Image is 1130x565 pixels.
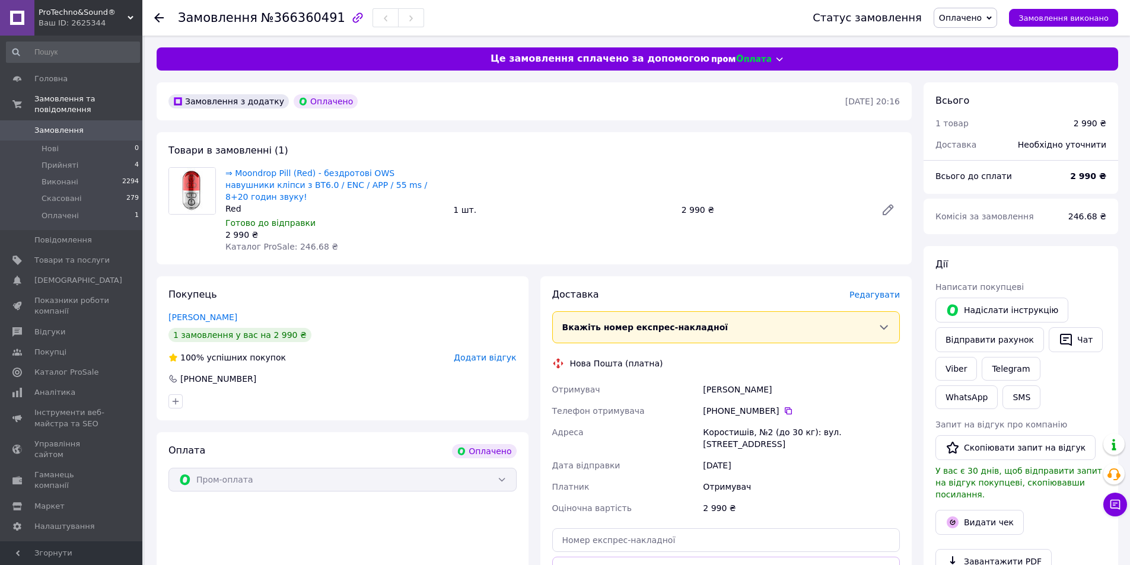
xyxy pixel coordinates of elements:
span: Каталог ProSale [34,367,98,378]
span: 1 [135,210,139,221]
div: [DATE] [701,455,902,476]
span: Запит на відгук про компанію [935,420,1067,429]
span: Покупець [168,289,217,300]
span: Прийняті [42,160,78,171]
span: Вкажіть номер експрес-накладної [562,323,728,332]
span: Оплачені [42,210,79,221]
span: Замовлення виконано [1018,14,1109,23]
span: Покупці [34,347,66,357]
span: Додати відгук [454,353,516,362]
span: Гаманець компанії [34,470,110,491]
a: Telegram [982,357,1040,381]
button: SMS [1002,385,1040,409]
div: Ваш ID: 2625344 [39,18,142,28]
span: [DEMOGRAPHIC_DATA] [34,275,122,286]
span: Дата відправки [552,461,620,470]
span: Скасовані [42,193,82,204]
div: Red [225,203,444,215]
div: Коростишів, №2 (до 30 кг): вул. [STREET_ADDRESS] [701,422,902,455]
span: Показники роботи компанії [34,295,110,317]
span: Написати покупцеві [935,282,1024,292]
span: Редагувати [849,290,900,299]
button: Надіслати інструкцію [935,298,1068,323]
span: Замовлення [34,125,84,136]
span: Готово до відправки [225,218,316,228]
span: Інструменти веб-майстра та SEO [34,407,110,429]
span: 279 [126,193,139,204]
span: Замовлення та повідомлення [34,94,142,115]
span: Нові [42,143,59,154]
span: Отримувач [552,385,600,394]
span: Дії [935,258,948,270]
div: Необхідно уточнити [1011,132,1113,158]
button: Чат з покупцем [1103,493,1127,516]
input: Пошук [6,42,140,63]
span: Аналітика [34,387,75,398]
span: Доставка [935,140,976,149]
div: 2 990 ₴ [1074,117,1106,129]
a: WhatsApp [935,385,998,409]
button: Видати чек [935,510,1024,535]
b: 2 990 ₴ [1070,171,1106,181]
span: №366360491 [261,11,345,25]
button: Відправити рахунок [935,327,1044,352]
button: Замовлення виконано [1009,9,1118,27]
span: 100% [180,353,204,362]
div: [PERSON_NAME] [701,379,902,400]
div: 1 шт. [448,202,676,218]
time: [DATE] 20:16 [845,97,900,106]
span: Всього [935,95,969,106]
span: Головна [34,74,68,84]
span: ProTechno&Sound® [39,7,128,18]
div: успішних покупок [168,352,286,363]
div: Статус замовлення [813,12,922,24]
span: Товари в замовленні (1) [168,145,288,156]
button: Чат [1049,327,1103,352]
span: Платник [552,482,590,491]
img: ⇒ Moondrop Pill (Red) - бездротові OWS навушники кліпси з BT6.0 / ENC / APP / 55 ms / 8+20 годин ... [169,168,215,214]
span: Налаштування [34,521,95,532]
span: У вас є 30 днів, щоб відправити запит на відгук покупцеві, скопіювавши посилання. [935,466,1102,499]
span: 1 товар [935,119,969,128]
a: Viber [935,357,977,381]
span: Управління сайтом [34,439,110,460]
div: 2 990 ₴ [701,497,902,519]
span: Маркет [34,501,65,512]
span: 246.68 ₴ [1068,212,1106,221]
span: Всього до сплати [935,171,1012,181]
span: Телефон отримувача [552,406,645,416]
span: Повідомлення [34,235,92,245]
button: Скопіювати запит на відгук [935,435,1096,460]
div: 2 990 ₴ [677,202,871,218]
div: Оплачено [452,444,516,458]
div: Замовлення з додатку [168,94,289,108]
span: Замовлення [178,11,257,25]
span: Товари та послуги [34,255,110,266]
div: [PHONE_NUMBER] [703,405,900,417]
a: Редагувати [876,198,900,222]
span: 4 [135,160,139,171]
span: Виконані [42,177,78,187]
div: 2 990 ₴ [225,229,444,241]
input: Номер експрес-накладної [552,528,900,552]
span: Відгуки [34,327,65,337]
div: Нова Пошта (платна) [567,357,666,369]
span: 2294 [122,177,139,187]
span: 0 [135,143,139,154]
span: Оплата [168,445,205,456]
span: Каталог ProSale: 246.68 ₴ [225,242,338,251]
div: Отримувач [701,476,902,497]
div: 1 замовлення у вас на 2 990 ₴ [168,328,311,342]
a: ⇒ Moondrop Pill (Red) - бездротові OWS навушники кліпси з BT6.0 / ENC / APP / 55 ms / 8+20 годин ... [225,168,427,202]
a: [PERSON_NAME] [168,312,237,322]
span: Оціночна вартість [552,503,632,513]
span: Адреса [552,427,584,437]
div: [PHONE_NUMBER] [179,373,257,385]
span: Оплачено [939,13,982,23]
span: Комісія за замовлення [935,212,1034,221]
span: Доставка [552,289,599,300]
div: Повернутися назад [154,12,164,24]
div: Оплачено [294,94,358,108]
span: Це замовлення сплачено за допомогою [491,52,709,66]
